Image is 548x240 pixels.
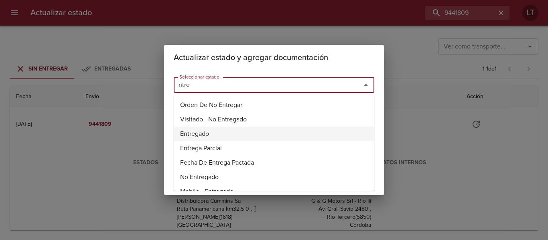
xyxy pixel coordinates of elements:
h2: Actualizar estado y agregar documentación [174,51,374,64]
li: Visitado - No Entregado [174,112,374,127]
li: Entregado [174,127,374,141]
button: Close [360,79,371,91]
li: Orden De No Entregar [174,98,374,112]
li: Entrega Parcial [174,141,374,155]
li: Mobile - Entregado [174,184,374,199]
li: Fecha De Entrega Pactada [174,155,374,170]
li: No Entregado [174,170,374,184]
